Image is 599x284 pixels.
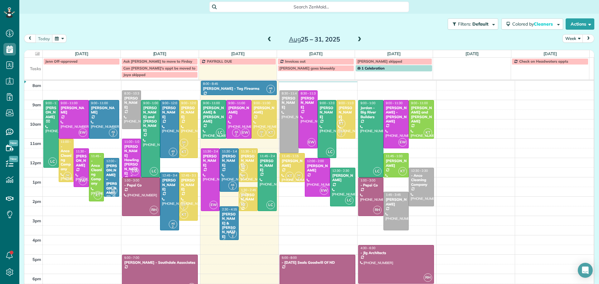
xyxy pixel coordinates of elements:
span: 9:00 - 11:00 [411,101,428,105]
div: [PERSON_NAME] & [PERSON_NAME] [203,106,224,124]
span: 11:30 - 2:45 [203,149,220,153]
div: [PERSON_NAME] [338,106,353,119]
span: 2pm [32,199,41,204]
span: EW [398,138,407,147]
span: 8:30 - 10:30 [124,91,141,95]
div: [PERSON_NAME] Howling [PERSON_NAME] [124,144,139,176]
span: 5:00 - 8:00 [282,256,297,260]
div: [PERSON_NAME] - [PERSON_NAME] [385,106,407,124]
div: - Pepsi Co [124,183,158,187]
span: 6pm [32,276,41,281]
div: [PERSON_NAME] [300,96,316,109]
div: Jordan - Big River Builders [360,106,382,119]
a: [DATE] [387,51,401,56]
div: [PERSON_NAME] [203,154,218,167]
span: 9:00 - 11:00 [338,101,355,105]
span: JW [260,130,264,133]
div: [PERSON_NAME] [385,197,407,206]
span: AS [235,130,238,133]
span: 9:00 - 11:00 [61,101,78,105]
span: Check on Headwaters appts [519,59,568,64]
small: 2 [229,233,236,239]
small: 2 [180,142,188,148]
span: 1:30 - 2:45 [241,188,256,192]
span: LC [266,201,275,209]
span: Invoices out [285,59,306,64]
span: RH [373,206,382,214]
span: 11:00 - 1:15 [61,140,78,144]
div: [PERSON_NAME] [385,159,407,168]
small: 2 [240,195,247,201]
span: 9:00 - 1:00 [360,101,375,105]
div: - Jlg Architects [360,251,432,255]
span: 10am [30,122,41,127]
span: 12:45 - 3:15 [181,173,198,177]
span: LC [150,167,158,176]
span: 11:45 - 2:45 [260,154,277,158]
span: Ask [PERSON_NAME] to move to Firday [123,59,192,64]
div: [PERSON_NAME] and [PERSON_NAME] [143,106,158,132]
div: [PERSON_NAME] [162,106,177,119]
small: 2 [64,176,71,181]
span: JW [182,203,186,206]
span: AS [231,183,234,186]
span: 1pm [32,180,41,185]
span: KT [424,128,432,137]
span: Filters: [458,21,471,27]
span: KT [266,128,275,137]
span: 9:00 - 11:00 [254,101,270,105]
span: AS [111,130,115,133]
span: 12pm [30,160,41,165]
span: Joya skipped [123,72,145,77]
div: [PERSON_NAME] [162,178,177,191]
span: RH [150,206,158,214]
span: 12:45 - 3:45 [162,173,179,177]
small: 2 [109,132,117,138]
span: LC [326,148,334,156]
button: prev [24,34,36,43]
span: 2:30 - 4:15 [222,207,237,211]
div: [PERSON_NAME] - [PERSON_NAME] [106,164,117,195]
div: [PERSON_NAME] - Southdale Associates [124,260,196,265]
button: Filters: Default [448,18,498,30]
span: New [9,156,18,162]
span: 11:30 - 1:15 [241,149,258,153]
span: PAYROLL DUE [207,59,232,64]
div: - Anco Cleaning Company [91,159,102,185]
span: 8:30 - 11:30 [301,91,318,95]
a: [DATE] [75,51,88,56]
div: [PERSON_NAME] [332,173,353,182]
small: 2 [232,132,240,138]
div: [PERSON_NAME] [260,159,275,172]
span: EW [320,186,328,195]
span: 1:00 - 3:00 [360,178,375,182]
div: [PERSON_NAME] [124,96,139,109]
span: JW [182,140,186,144]
div: [PERSON_NAME] [307,164,328,173]
small: 2 [169,151,177,157]
span: 11:45 - 1:15 [282,154,299,158]
span: LC [373,167,382,176]
span: KT [239,163,248,171]
div: [PERSON_NAME] [241,154,256,167]
span: EW [209,201,218,209]
span: 9:00 - 11:00 [203,101,220,105]
span: 12:30 - 2:30 [411,169,428,173]
span: Can [PERSON_NAME]'s appt be moved to [GEOGRAPHIC_DATA] [123,66,235,70]
span: Aug [289,35,301,43]
span: JW [241,193,246,197]
button: Actions [566,18,594,30]
span: 9:00 - 12:00 [181,101,198,105]
span: AS [171,149,175,153]
a: [DATE] [231,51,245,56]
span: KT [180,148,188,156]
small: 2 [229,185,236,191]
div: [PERSON_NAME] [281,159,303,168]
span: 8:00 - 8:45 [203,82,218,86]
button: Colored byCleaners [501,18,563,30]
span: 4pm [32,238,41,243]
span: JW [297,173,301,177]
button: today [35,34,53,43]
a: [DATE] [309,51,323,56]
div: - Anco Cleaning Company [411,173,432,187]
